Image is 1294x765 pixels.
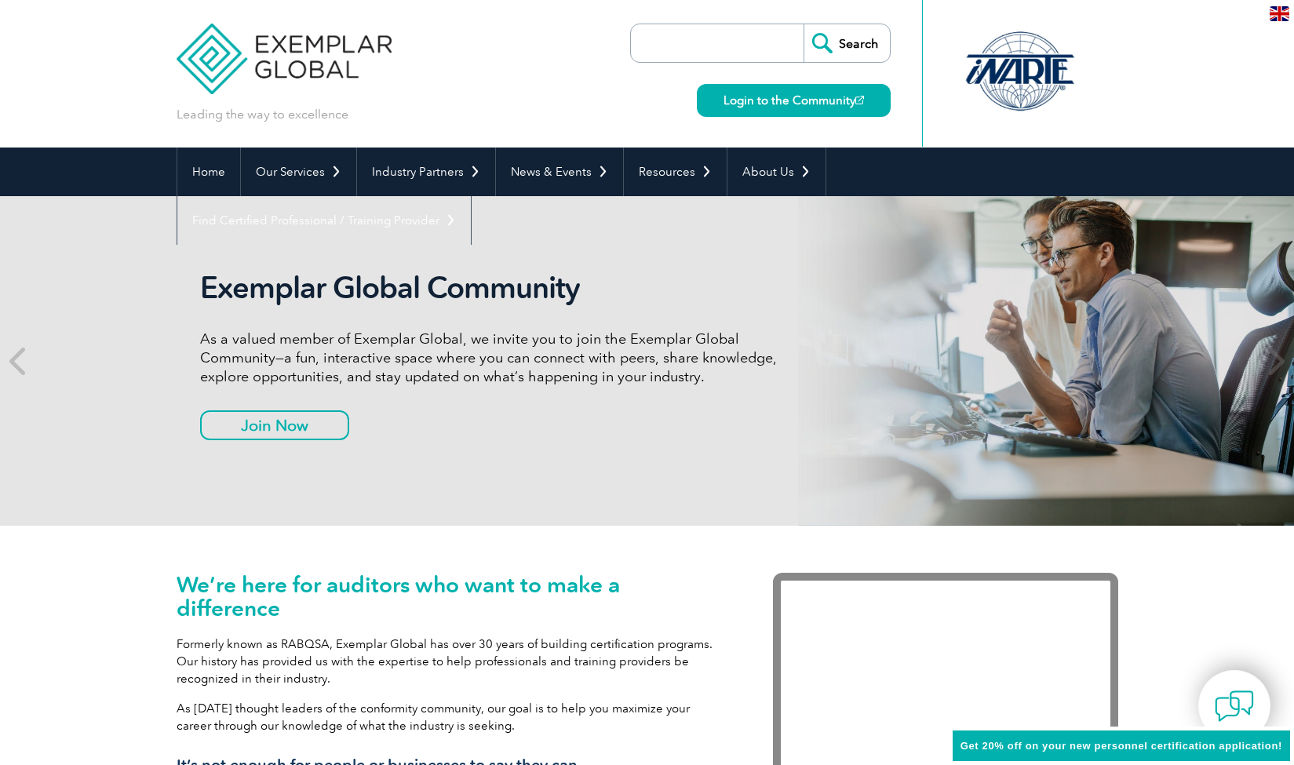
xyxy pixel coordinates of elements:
img: open_square.png [855,96,864,104]
a: Login to the Community [697,84,891,117]
a: About Us [727,148,826,196]
img: en [1270,6,1289,21]
span: Get 20% off on your new personnel certification application! [960,740,1282,752]
p: Leading the way to excellence [177,106,348,123]
p: Formerly known as RABQSA, Exemplar Global has over 30 years of building certification programs. O... [177,636,726,687]
a: Our Services [241,148,356,196]
a: Home [177,148,240,196]
a: News & Events [496,148,623,196]
input: Search [804,24,890,62]
a: Resources [624,148,727,196]
h2: Exemplar Global Community [200,270,789,306]
a: Industry Partners [357,148,495,196]
p: As a valued member of Exemplar Global, we invite you to join the Exemplar Global Community—a fun,... [200,330,789,386]
a: Find Certified Professional / Training Provider [177,196,471,245]
a: Join Now [200,410,349,440]
p: As [DATE] thought leaders of the conformity community, our goal is to help you maximize your care... [177,700,726,734]
h1: We’re here for auditors who want to make a difference [177,573,726,620]
img: contact-chat.png [1215,687,1254,726]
